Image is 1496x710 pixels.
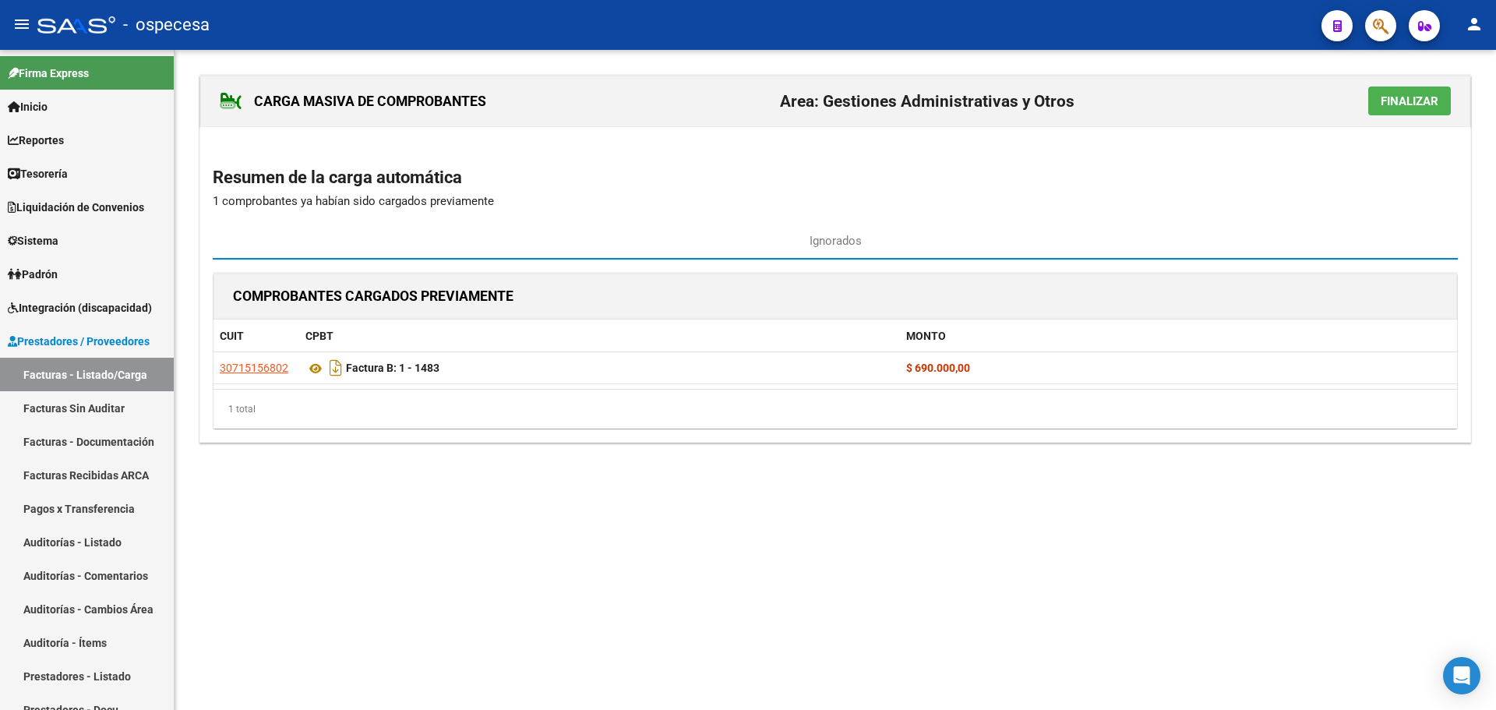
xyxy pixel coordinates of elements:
div: 1 total [213,390,1457,429]
span: Padrón [8,266,58,283]
span: Ignorados [810,232,862,249]
strong: Factura B: 1 - 1483 [346,362,439,375]
span: Finalizar [1381,94,1438,108]
mat-icon: person [1465,15,1484,34]
h2: Resumen de la carga automática [213,163,1458,193]
span: CPBT [305,330,333,342]
span: Inicio [8,98,48,115]
span: Firma Express [8,65,89,82]
span: MONTO [906,330,946,342]
span: - ospecesa [123,8,210,42]
datatable-header-cell: CUIT [213,320,299,353]
span: Integración (discapacidad) [8,299,152,316]
span: Liquidación de Convenios [8,199,144,216]
mat-icon: menu [12,15,31,34]
span: Tesorería [8,165,68,182]
span: Sistema [8,232,58,249]
span: CUIT [220,330,244,342]
strong: $ 690.000,00 [906,362,970,374]
i: Descargar documento [326,355,346,380]
span: 30715156802 [220,362,288,374]
p: 1 comprobantes ya habían sido cargados previamente [213,193,1458,210]
button: Finalizar [1368,87,1451,115]
h1: COMPROBANTES CARGADOS PREVIAMENTE [233,284,513,309]
div: Open Intercom Messenger [1443,657,1480,694]
span: Reportes [8,132,64,149]
h2: Area: Gestiones Administrativas y Otros [780,87,1074,116]
datatable-header-cell: MONTO [900,320,1458,353]
datatable-header-cell: CPBT [299,320,900,353]
h1: CARGA MASIVA DE COMPROBANTES [220,89,486,114]
span: Prestadores / Proveedores [8,333,150,350]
